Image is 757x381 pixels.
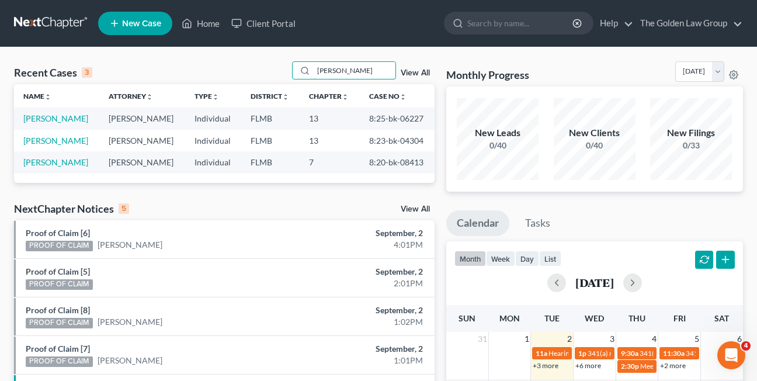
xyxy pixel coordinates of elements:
[26,228,90,238] a: Proof of Claim [6]
[360,130,435,151] td: 8:23-bk-04304
[640,349,752,358] span: 341(a) meeting for [PERSON_NAME]
[195,92,219,101] a: Typeunfold_more
[309,92,349,101] a: Chapterunfold_more
[119,203,129,214] div: 5
[578,349,586,358] span: 1p
[628,313,645,323] span: Thu
[212,93,219,101] i: unfold_more
[99,108,185,129] td: [PERSON_NAME]
[360,108,435,129] td: 8:25-bk-06227
[251,92,289,101] a: Districtunfold_more
[26,305,90,315] a: Proof of Claim [8]
[185,151,241,173] td: Individual
[241,151,300,173] td: FLMB
[26,279,93,290] div: PROOF OF CLAIM
[300,108,359,129] td: 13
[467,12,574,34] input: Search by name...
[298,343,422,355] div: September, 2
[241,108,300,129] td: FLMB
[673,313,686,323] span: Fri
[298,227,422,239] div: September, 2
[609,332,616,346] span: 3
[298,278,422,289] div: 2:01PM
[23,157,88,167] a: [PERSON_NAME]
[634,13,742,34] a: The Golden Law Group
[585,313,604,323] span: Wed
[533,361,558,370] a: +3 more
[401,69,430,77] a: View All
[26,266,90,276] a: Proof of Claim [5]
[185,130,241,151] td: Individual
[282,93,289,101] i: unfold_more
[82,67,92,78] div: 3
[650,126,732,140] div: New Filings
[99,151,185,173] td: [PERSON_NAME]
[342,93,349,101] i: unfold_more
[44,93,51,101] i: unfold_more
[176,13,225,34] a: Home
[539,251,561,266] button: list
[360,151,435,173] td: 8:20-bk-08413
[515,251,539,266] button: day
[457,140,539,151] div: 0/40
[554,140,636,151] div: 0/40
[401,205,430,213] a: View All
[588,349,700,358] span: 341(a) meeting for [PERSON_NAME]
[298,304,422,316] div: September, 2
[544,313,560,323] span: Tue
[98,316,162,328] a: [PERSON_NAME]
[714,313,729,323] span: Sat
[621,362,639,370] span: 2:30p
[741,341,751,351] span: 4
[486,251,515,266] button: week
[459,313,475,323] span: Sun
[651,332,658,346] span: 4
[26,356,93,367] div: PROOF OF CLAIM
[185,108,241,129] td: Individual
[109,92,153,101] a: Attorneyunfold_more
[23,113,88,123] a: [PERSON_NAME]
[23,136,88,146] a: [PERSON_NAME]
[499,313,520,323] span: Mon
[454,251,486,266] button: month
[621,349,638,358] span: 9:30a
[575,361,601,370] a: +6 more
[736,332,743,346] span: 6
[300,151,359,173] td: 7
[23,92,51,101] a: Nameunfold_more
[660,361,686,370] a: +2 more
[650,140,732,151] div: 0/33
[298,239,422,251] div: 4:01PM
[369,92,407,101] a: Case Nounfold_more
[663,349,685,358] span: 11:30a
[515,210,561,236] a: Tasks
[298,266,422,278] div: September, 2
[26,344,90,354] a: Proof of Claim [7]
[446,68,529,82] h3: Monthly Progress
[523,332,530,346] span: 1
[554,126,636,140] div: New Clients
[314,62,395,79] input: Search by name...
[300,130,359,151] td: 13
[98,355,162,366] a: [PERSON_NAME]
[26,241,93,251] div: PROOF OF CLAIM
[717,341,745,369] iframe: Intercom live chat
[566,332,573,346] span: 2
[26,318,93,328] div: PROOF OF CLAIM
[225,13,301,34] a: Client Portal
[14,65,92,79] div: Recent Cases
[98,239,162,251] a: [PERSON_NAME]
[146,93,153,101] i: unfold_more
[446,210,509,236] a: Calendar
[14,202,129,216] div: NextChapter Notices
[594,13,633,34] a: Help
[298,355,422,366] div: 1:01PM
[548,349,640,358] span: Hearing for [PERSON_NAME]
[536,349,547,358] span: 11a
[477,332,488,346] span: 31
[457,126,539,140] div: New Leads
[298,316,422,328] div: 1:02PM
[575,276,614,289] h2: [DATE]
[99,130,185,151] td: [PERSON_NAME]
[400,93,407,101] i: unfold_more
